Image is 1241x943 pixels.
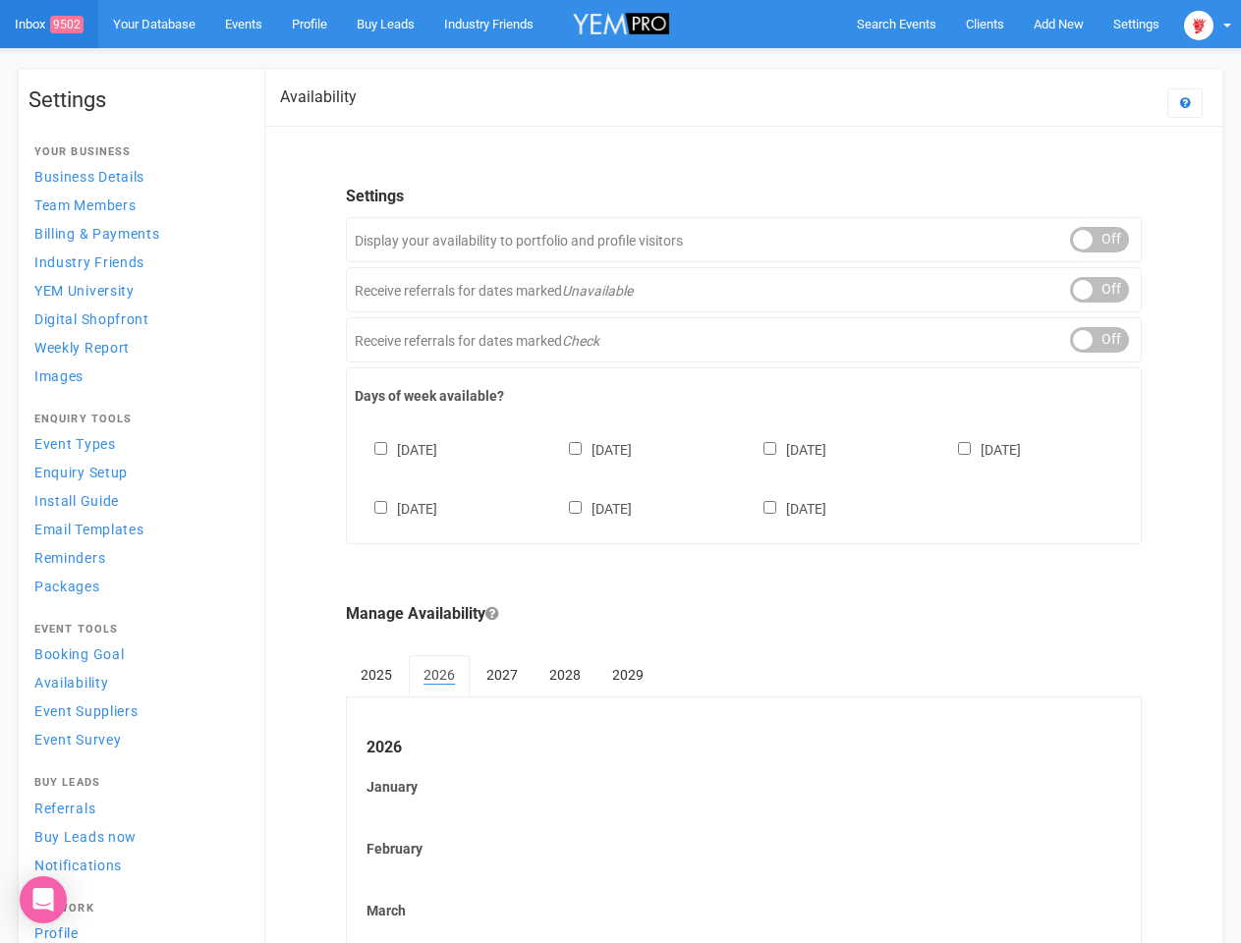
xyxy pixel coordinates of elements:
[20,876,67,923] div: Open Intercom Messenger
[34,414,239,425] h4: Enquiry Tools
[28,220,245,247] a: Billing & Payments
[28,249,245,275] a: Industry Friends
[763,442,776,455] input: [DATE]
[34,436,116,452] span: Event Types
[280,88,357,106] h2: Availability
[966,17,1004,31] span: Clients
[34,283,135,299] span: YEM University
[34,311,149,327] span: Digital Shopfront
[34,675,108,691] span: Availability
[50,16,84,33] span: 9502
[28,88,245,112] h1: Settings
[346,217,1142,262] div: Display your availability to portfolio and profile visitors
[367,901,1121,920] label: March
[34,493,119,509] span: Install Guide
[346,655,407,694] a: 2025
[569,442,582,455] input: [DATE]
[28,192,245,218] a: Team Members
[409,655,470,696] a: 2026
[34,579,100,594] span: Packages
[744,438,826,460] label: [DATE]
[28,430,245,457] a: Event Types
[34,903,239,915] h4: Network
[28,852,245,878] a: Notifications
[28,544,245,571] a: Reminders
[958,442,971,455] input: [DATE]
[34,465,128,480] span: Enquiry Setup
[938,438,1021,460] label: [DATE]
[367,839,1121,859] label: February
[1034,17,1084,31] span: Add New
[34,777,239,789] h4: Buy Leads
[597,655,658,694] a: 2029
[367,777,1121,797] label: January
[367,737,1121,759] legend: 2026
[1184,11,1213,40] img: open-uri20250107-2-1pbi2ie
[355,386,1133,406] label: Days of week available?
[34,732,121,748] span: Event Survey
[28,726,245,752] a: Event Survey
[472,655,533,694] a: 2027
[34,169,144,185] span: Business Details
[34,226,160,242] span: Billing & Payments
[763,501,776,514] input: [DATE]
[28,795,245,821] a: Referrals
[28,823,245,850] a: Buy Leads now
[34,646,124,662] span: Booking Goal
[28,305,245,332] a: Digital Shopfront
[28,277,245,304] a: YEM University
[355,497,437,519] label: [DATE]
[28,362,245,389] a: Images
[562,333,599,349] em: Check
[34,703,139,719] span: Event Suppliers
[34,368,84,384] span: Images
[549,497,632,519] label: [DATE]
[34,340,130,356] span: Weekly Report
[34,197,136,213] span: Team Members
[562,283,633,299] em: Unavailable
[374,501,387,514] input: [DATE]
[28,573,245,599] a: Packages
[28,669,245,695] a: Availability
[346,267,1142,312] div: Receive referrals for dates marked
[34,624,239,636] h4: Event Tools
[28,487,245,514] a: Install Guide
[549,438,632,460] label: [DATE]
[34,858,122,873] span: Notifications
[28,697,245,724] a: Event Suppliers
[34,522,144,537] span: Email Templates
[28,163,245,190] a: Business Details
[28,640,245,667] a: Booking Goal
[355,438,437,460] label: [DATE]
[28,459,245,485] a: Enquiry Setup
[857,17,936,31] span: Search Events
[28,516,245,542] a: Email Templates
[28,334,245,361] a: Weekly Report
[569,501,582,514] input: [DATE]
[346,603,1142,626] legend: Manage Availability
[346,186,1142,208] legend: Settings
[346,317,1142,362] div: Receive referrals for dates marked
[34,550,105,566] span: Reminders
[374,442,387,455] input: [DATE]
[535,655,595,694] a: 2028
[34,146,239,158] h4: Your Business
[744,497,826,519] label: [DATE]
